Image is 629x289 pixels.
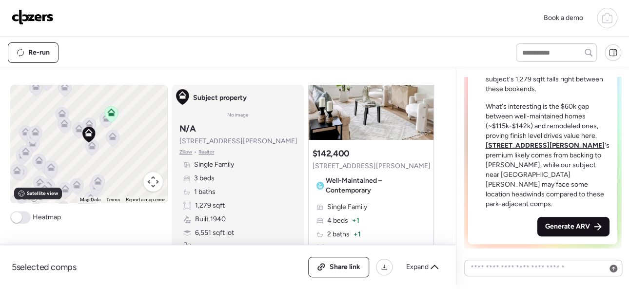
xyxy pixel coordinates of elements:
span: Well-Maintained – Contemporary [326,176,426,195]
h3: N/A [179,123,196,135]
span: Realtor [198,148,214,156]
span: Built 1940 [195,214,226,224]
img: Google [13,191,45,203]
a: Report a map error [126,197,165,202]
span: 5 selected comps [12,261,77,273]
button: Map Data [80,196,100,203]
span: 2 baths [327,230,350,239]
p: What's interesting is the $60k gap between well-maintained homes (~$115k-$142k) and remodeled one... [486,102,610,209]
span: 1 baths [194,187,216,197]
a: Terms (opens in new tab) [106,197,120,202]
a: [STREET_ADDRESS][PERSON_NAME] [486,141,605,150]
button: Map camera controls [143,172,163,192]
span: 3 beds [194,173,215,183]
span: 1,500 sqft [328,243,359,253]
span: • [194,148,197,156]
span: + 1 [352,216,359,226]
span: 6,551 sqft lot [195,228,234,238]
span: Expand [406,262,429,272]
span: No image [227,111,249,119]
span: Book a demo [544,14,583,22]
span: 4 beds [327,216,348,226]
span: Generate ARV [545,222,590,231]
span: + 17% [363,243,379,253]
span: [STREET_ADDRESS][PERSON_NAME] [313,161,431,171]
span: [STREET_ADDRESS][PERSON_NAME] [179,136,297,146]
span: Re-run [28,48,50,58]
span: Share link [330,262,360,272]
h3: $142,400 [313,148,350,159]
span: Heatmap [33,212,61,222]
span: Satellite view [27,190,58,197]
span: Zillow [179,148,193,156]
span: Single Family [194,160,234,170]
span: + 1 [354,230,361,239]
img: Logo [12,9,54,25]
span: Single Family [327,202,367,212]
span: Subject property [193,93,247,103]
a: Open this area in Google Maps (opens a new window) [13,191,45,203]
span: 1,279 sqft [195,201,225,211]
